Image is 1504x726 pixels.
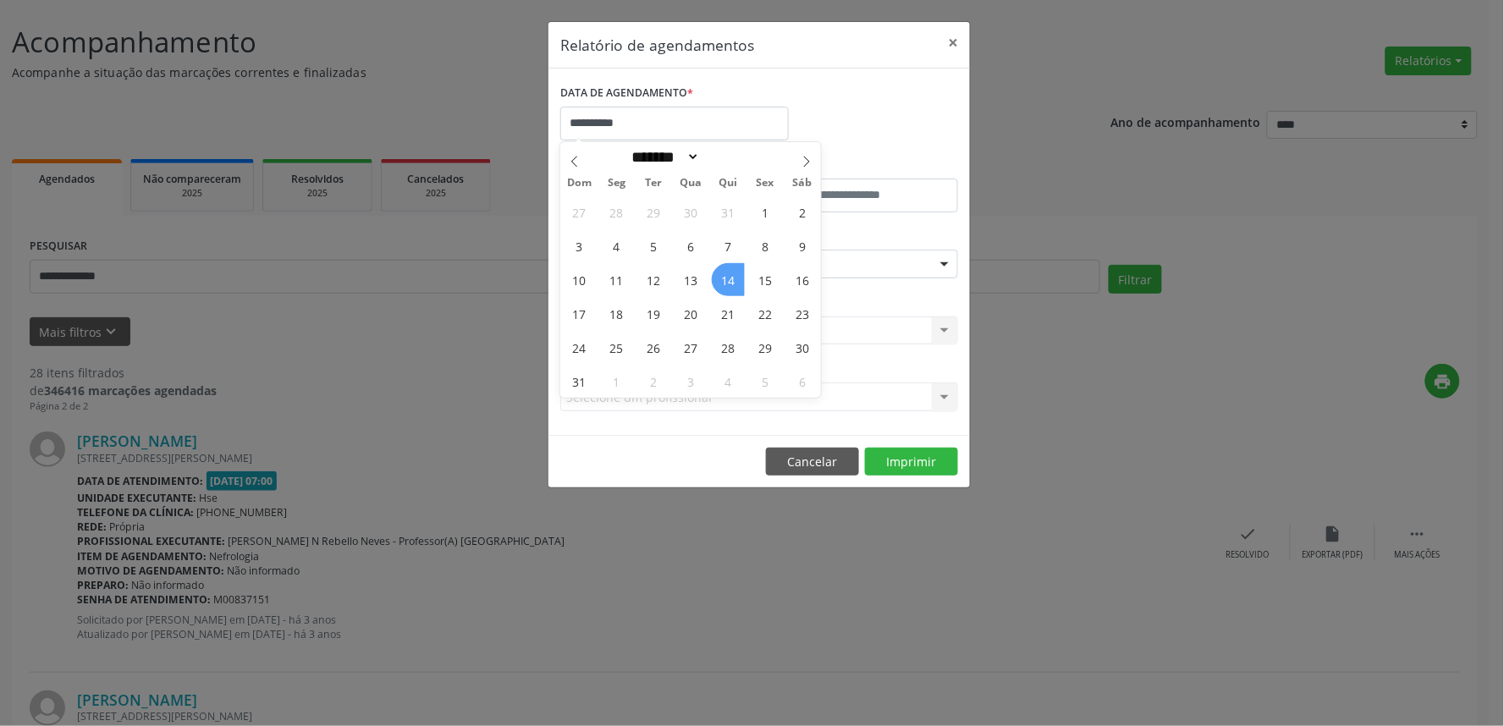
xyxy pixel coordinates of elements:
[563,297,596,330] span: Agosto 17, 2025
[749,331,782,364] span: Agosto 29, 2025
[763,152,958,179] label: ATÉ
[865,448,958,476] button: Imprimir
[600,263,633,296] span: Agosto 11, 2025
[675,331,708,364] span: Agosto 27, 2025
[675,297,708,330] span: Agosto 20, 2025
[600,229,633,262] span: Agosto 4, 2025
[560,34,754,56] h5: Relatório de agendamentos
[563,365,596,398] span: Agosto 31, 2025
[560,80,693,107] label: DATA DE AGENDAMENTO
[675,195,708,228] span: Julho 30, 2025
[600,195,633,228] span: Julho 28, 2025
[563,195,596,228] span: Julho 27, 2025
[784,178,821,189] span: Sáb
[709,178,746,189] span: Qui
[675,365,708,398] span: Setembro 3, 2025
[637,331,670,364] span: Agosto 26, 2025
[600,297,633,330] span: Agosto 18, 2025
[675,263,708,296] span: Agosto 13, 2025
[749,229,782,262] span: Agosto 8, 2025
[712,263,745,296] span: Agosto 14, 2025
[675,229,708,262] span: Agosto 6, 2025
[746,178,784,189] span: Sex
[786,195,819,228] span: Agosto 2, 2025
[637,229,670,262] span: Agosto 5, 2025
[936,22,970,63] button: Close
[700,148,756,166] input: Year
[786,365,819,398] span: Setembro 6, 2025
[563,263,596,296] span: Agosto 10, 2025
[766,448,859,476] button: Cancelar
[563,229,596,262] span: Agosto 3, 2025
[712,297,745,330] span: Agosto 21, 2025
[598,178,635,189] span: Seg
[600,365,633,398] span: Setembro 1, 2025
[637,365,670,398] span: Setembro 2, 2025
[786,331,819,364] span: Agosto 30, 2025
[749,263,782,296] span: Agosto 15, 2025
[749,365,782,398] span: Setembro 5, 2025
[637,195,670,228] span: Julho 29, 2025
[749,297,782,330] span: Agosto 22, 2025
[626,148,701,166] select: Month
[749,195,782,228] span: Agosto 1, 2025
[712,365,745,398] span: Setembro 4, 2025
[712,195,745,228] span: Julho 31, 2025
[712,229,745,262] span: Agosto 7, 2025
[635,178,672,189] span: Ter
[560,178,598,189] span: Dom
[672,178,709,189] span: Qua
[712,331,745,364] span: Agosto 28, 2025
[637,263,670,296] span: Agosto 12, 2025
[786,229,819,262] span: Agosto 9, 2025
[563,331,596,364] span: Agosto 24, 2025
[786,297,819,330] span: Agosto 23, 2025
[786,263,819,296] span: Agosto 16, 2025
[637,297,670,330] span: Agosto 19, 2025
[600,331,633,364] span: Agosto 25, 2025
